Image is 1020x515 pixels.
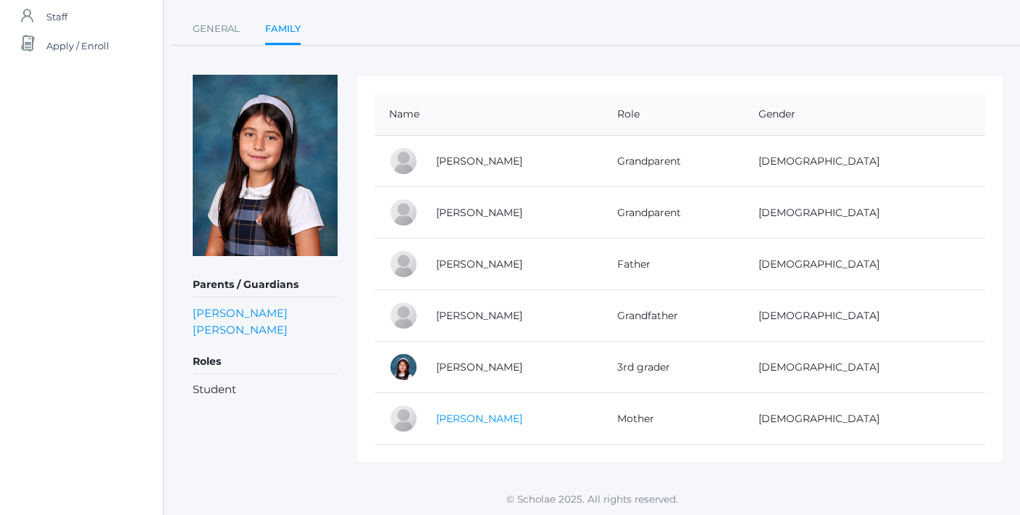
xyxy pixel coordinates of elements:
td: [DEMOGRAPHIC_DATA] [744,239,985,290]
li: Student [193,382,338,398]
th: Role [603,94,745,136]
td: [DEMOGRAPHIC_DATA] [744,136,985,187]
h5: Roles [193,350,338,374]
a: [PERSON_NAME] [436,309,522,322]
div: Dennis Mesick [389,250,418,279]
h5: Parents / Guardians [193,273,338,297]
a: [PERSON_NAME] [436,206,522,219]
th: Name [375,94,603,136]
p: © Scholae 2025. All rights reserved. [164,492,1020,506]
a: [PERSON_NAME] [436,360,522,374]
span: Staff [46,2,67,31]
td: Grandparent [603,136,745,187]
td: Grandparent [603,187,745,239]
a: [PERSON_NAME] [193,321,288,338]
a: [PERSON_NAME] [193,305,288,321]
img: Penelope Mesick [193,75,338,256]
div: Tina Arrendondo [389,198,418,227]
a: [PERSON_NAME] [436,412,522,425]
td: [DEMOGRAPHIC_DATA] [744,290,985,342]
div: Penelope Mesick [389,353,418,382]
td: [DEMOGRAPHIC_DATA] [744,187,985,239]
div: Debbie Mesick [389,147,418,176]
span: Apply / Enroll [46,31,109,60]
a: General [193,15,240,44]
div: Dennis Mesick [389,301,418,330]
a: Family [265,15,301,46]
td: Father [603,239,745,290]
td: Mother [603,393,745,445]
td: 3rd grader [603,342,745,393]
th: Gender [744,94,985,136]
td: [DEMOGRAPHIC_DATA] [744,342,985,393]
a: [PERSON_NAME] [436,257,522,271]
td: Grandfather [603,290,745,342]
div: Jennifer Romero-Mesick [389,404,418,433]
td: [DEMOGRAPHIC_DATA] [744,393,985,445]
a: [PERSON_NAME] [436,154,522,168]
